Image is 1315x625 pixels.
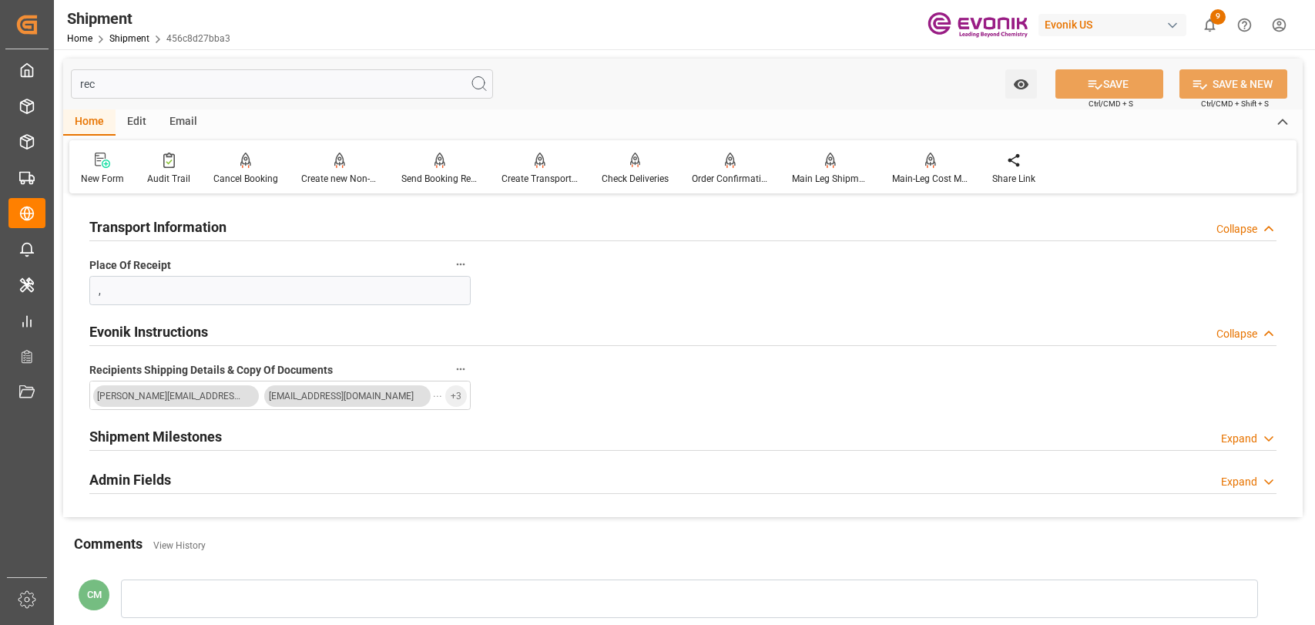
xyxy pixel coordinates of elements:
button: Evonik US [1038,10,1193,39]
span: Ctrl/CMD + S [1089,98,1133,109]
h2: Comments [74,533,143,554]
div: Check Deliveries [602,172,669,186]
span: Recipients Shipping Details & Copy Of Documents [89,362,333,378]
div: Main-Leg Cost Message [892,172,969,186]
button: SAVE [1055,69,1163,99]
img: Evonik-brand-mark-Deep-Purple-RGB.jpeg_1700498283.jpeg [928,12,1028,39]
button: open menu [1005,69,1037,99]
div: Create Transport Unit [502,172,579,186]
button: menu-button [90,381,442,411]
div: [EMAIL_ADDRESS][DOMAIN_NAME] [269,388,414,404]
div: Create new Non-Conformance [301,172,378,186]
div: Edit [116,109,158,136]
div: Collapse [1216,326,1257,342]
div: Home [63,109,116,136]
a: Shipment [109,33,149,44]
span: ... [433,385,442,407]
button: open menu [89,381,471,410]
div: Evonik US [1038,14,1186,36]
h2: Transport Information [89,217,226,237]
div: [PERSON_NAME][EMAIL_ADDRESS][PERSON_NAME][DOMAIN_NAME] [97,388,243,404]
div: Share Link [992,172,1035,186]
button: SAVE & NEW [1179,69,1287,99]
div: Audit Trail [147,172,190,186]
div: Cancel Booking [213,172,278,186]
button: +3 [445,385,467,407]
h2: Evonik Instructions [89,321,208,342]
span: Ctrl/CMD + Shift + S [1201,98,1269,109]
div: Collapse [1216,221,1257,237]
a: View History [153,540,206,551]
input: Search Fields [71,69,493,99]
button: Recipients Shipping Details & Copy Of Documents [451,359,471,379]
a: Home [67,33,92,44]
button: show 9 new notifications [1193,8,1227,42]
div: Shipment [67,7,230,30]
button: [PERSON_NAME][EMAIL_ADDRESS][PERSON_NAME][DOMAIN_NAME] [93,385,260,407]
span: Place Of Receipt [89,257,171,274]
h2: Admin Fields [89,469,171,490]
span: + 3 [451,384,461,408]
h2: Shipment Milestones [89,426,222,447]
div: New Form [81,172,124,186]
div: Send Booking Request To ABS [401,172,478,186]
div: Email [158,109,209,136]
div: Order Confirmation [692,172,769,186]
div: Main Leg Shipment [792,172,869,186]
div: Expand [1221,431,1257,447]
button: [EMAIL_ADDRESS][DOMAIN_NAME] [264,385,431,407]
div: Expand [1221,474,1257,490]
span: CM [87,589,102,600]
button: Place Of Receipt [451,254,471,274]
span: 9 [1210,9,1226,25]
button: Help Center [1227,8,1262,42]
